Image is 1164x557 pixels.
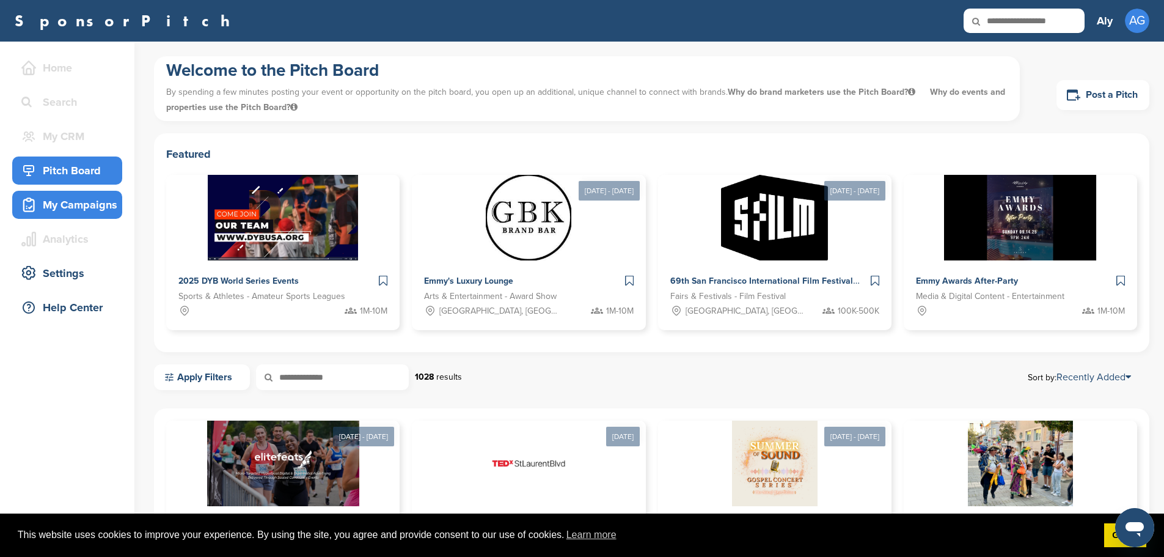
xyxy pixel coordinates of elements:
span: Media & Digital Content - Entertainment [916,290,1064,303]
div: My Campaigns [18,194,122,216]
span: Emmy Awards After-Party [916,276,1018,286]
a: My CRM [12,122,122,150]
div: Search [18,91,122,113]
img: Sponsorpitch & [486,175,571,260]
a: Home [12,54,122,82]
a: [DATE] - [DATE] Sponsorpitch & 69th San Francisco International Film Festival Fairs & Festivals -... [658,155,891,330]
a: Recently Added [1056,371,1131,383]
img: Sponsorpitch & [208,175,359,260]
span: Why do brand marketers use the Pitch Board? [728,87,918,97]
div: [DATE] - [DATE] [333,427,394,446]
span: Emmy's Luxury Lounge [424,276,513,286]
div: Home [18,57,122,79]
span: Fairs & Festivals - Film Festival [670,290,786,303]
a: dismiss cookie message [1104,523,1146,548]
img: Sponsorpitch & [207,421,359,506]
img: Sponsorpitch & [721,175,828,260]
div: Settings [18,262,122,284]
span: 2025 DYB World Series Events [178,276,299,286]
a: Apply Filters [154,364,250,390]
a: Post a Pitch [1056,80,1149,110]
div: [DATE] [606,427,640,446]
span: [GEOGRAPHIC_DATA], [GEOGRAPHIC_DATA] [439,304,560,318]
a: Sponsorpitch & Emmy Awards After-Party Media & Digital Content - Entertainment 1M-10M [904,175,1137,330]
span: 1M-10M [606,304,634,318]
span: 100K-500K [838,304,879,318]
span: AG [1125,9,1149,33]
span: 1M-10M [360,304,387,318]
span: results [436,372,462,382]
img: Sponsorpitch & [968,421,1073,506]
img: Sponsorpitch & [944,175,1096,260]
span: Sports & Athletes - Amateur Sports Leagues [178,290,345,303]
a: SponsorPitch [15,13,238,29]
strong: 1028 [415,372,434,382]
a: [DATE] - [DATE] Sponsorpitch & Emmy's Luxury Lounge Arts & Entertainment - Award Show [GEOGRAPHIC... [412,155,645,330]
span: This website uses cookies to improve your experience. By using the site, you agree and provide co... [18,526,1094,544]
a: Sponsorpitch & 2025 DYB World Series Events Sports & Athletes - Amateur Sports Leagues 1M-10M [166,175,400,330]
h2: Featured [166,146,1137,163]
span: [GEOGRAPHIC_DATA], [GEOGRAPHIC_DATA] [686,304,806,318]
iframe: Button to launch messaging window [1115,508,1154,547]
p: By spending a few minutes posting your event or opportunity on the pitch board, you open up an ad... [166,81,1008,118]
div: Help Center [18,297,122,319]
img: Sponsorpitch & [486,421,571,506]
a: Help Center [12,293,122,322]
div: [DATE] - [DATE] [579,181,640,201]
a: Pitch Board [12,157,122,185]
div: [DATE] - [DATE] [824,181,885,201]
span: 1M-10M [1097,304,1125,318]
span: Sort by: [1028,372,1131,382]
a: learn more about cookies [565,526,618,544]
div: Analytics [18,228,122,250]
img: Sponsorpitch & [732,421,818,506]
a: Settings [12,259,122,287]
a: Search [12,88,122,116]
div: Pitch Board [18,160,122,182]
a: My Campaigns [12,191,122,219]
a: Analytics [12,225,122,253]
h1: Welcome to the Pitch Board [166,59,1008,81]
span: Arts & Entertainment - Award Show [424,290,557,303]
div: My CRM [18,125,122,147]
div: [DATE] - [DATE] [824,427,885,446]
a: Aly [1097,7,1113,34]
h3: Aly [1097,12,1113,29]
span: 69th San Francisco International Film Festival [670,276,853,286]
